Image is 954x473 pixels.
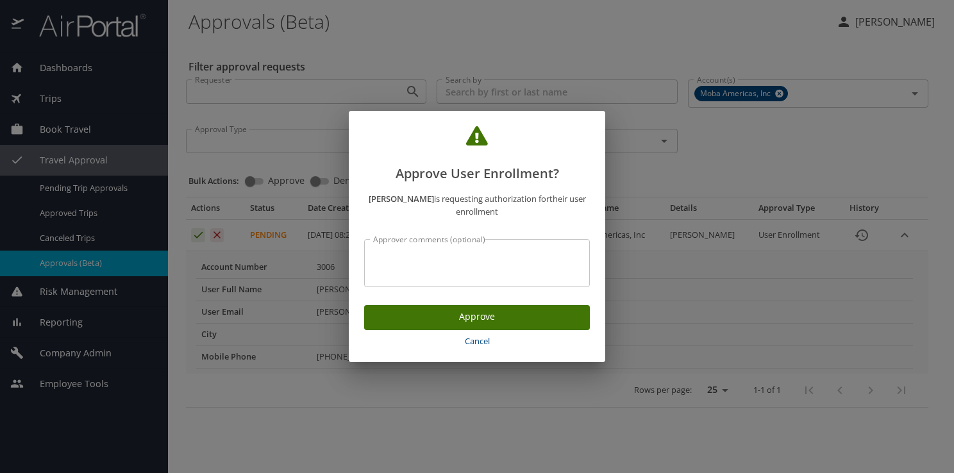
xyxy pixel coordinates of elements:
span: Approve [374,309,580,325]
span: Cancel [369,334,585,349]
h2: Approve User Enrollment? [364,126,590,184]
strong: [PERSON_NAME] [369,193,434,204]
button: Approve [364,305,590,330]
button: Cancel [364,330,590,353]
p: is requesting authorization for their user enrollment [364,192,590,219]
